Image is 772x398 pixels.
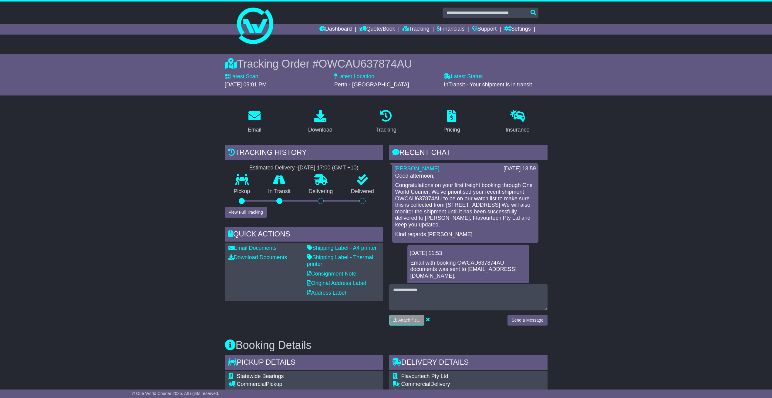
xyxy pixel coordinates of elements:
div: Delivery [401,381,518,388]
a: Dashboard [319,24,352,35]
p: Pickup [225,188,259,195]
span: Commercial [237,381,266,387]
a: Support [472,24,497,35]
a: Insurance [502,108,534,136]
p: Delivering [300,188,342,195]
a: Email [244,108,265,136]
div: [DATE] 13:59 [504,166,536,172]
label: Latest Status [444,73,483,80]
a: Shipping Label - A4 printer [307,245,377,251]
button: Send a Message [507,315,547,326]
div: Download [308,126,332,134]
div: Tracking Order # [225,57,548,70]
span: InTransit - Your shipment is in transit [444,82,532,88]
span: Perth - [GEOGRAPHIC_DATA] [334,82,409,88]
a: Original Address Label [307,280,366,286]
div: Pickup Details [225,355,383,371]
p: More details about booking: . [410,282,526,289]
span: OWCAU637874AU [319,58,412,70]
a: Settings [504,24,531,35]
a: Download [304,108,336,136]
a: Quote/Book [359,24,395,35]
button: View Full Tracking [225,207,267,218]
span: Flavourtech Pty Ltd [401,373,448,379]
a: Tracking [372,108,400,136]
div: Email [248,126,261,134]
a: Email Documents [228,245,277,251]
a: Address Label [307,290,346,296]
label: Latest Location [334,73,374,80]
a: Pricing [440,108,464,136]
div: [DATE] 17:00 (GMT +10) [298,165,359,171]
a: Shipping Label - Thermal printer [307,254,373,267]
div: Estimated Delivery - [225,165,383,171]
div: Insurance [506,126,530,134]
div: Pricing [443,126,460,134]
div: Delivery Details [389,355,548,371]
p: Delivered [342,188,383,195]
h3: Booking Details [225,339,548,351]
span: Statewide Bearings [237,373,284,379]
p: Kind regards [PERSON_NAME] [395,231,535,238]
div: Quick Actions [225,227,383,243]
div: RECENT CHAT [389,145,548,162]
div: Tracking [376,126,396,134]
a: Tracking [403,24,429,35]
a: Download Documents [228,254,287,260]
div: [STREET_ADDRESS] [237,389,354,396]
span: Commercial [401,381,430,387]
a: here [477,282,488,288]
p: Good afternoon, [395,173,535,179]
a: Consignment Note [307,271,356,277]
p: Congratulations on your first freight booking through One World Courier. We've prioritised your r... [395,182,535,228]
p: In Transit [259,188,300,195]
label: Latest Scan [225,73,258,80]
div: [DATE] 11:53 [410,250,527,257]
a: [PERSON_NAME] [395,166,440,172]
span: [DATE] 05:01 PM [225,82,267,88]
div: Pickup [237,381,354,388]
span: © One World Courier 2025. All rights reserved. [132,391,219,396]
p: Email with booking OWCAU637874AU documents was sent to [EMAIL_ADDRESS][DOMAIN_NAME]. [410,260,526,279]
a: Financials [437,24,464,35]
div: 10-12 Irving place [401,389,518,396]
div: Tracking history [225,145,383,162]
